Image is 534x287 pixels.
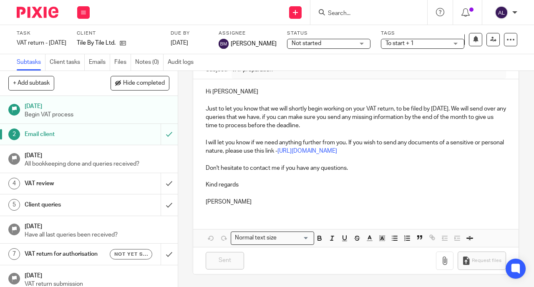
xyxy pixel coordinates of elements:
h1: VAT return for authorisation [25,248,110,260]
a: [URL][DOMAIN_NAME] [277,148,337,154]
input: Search for option [279,234,309,242]
span: To start + 1 [385,40,414,46]
span: Not yet sent [114,251,148,258]
button: + Add subtask [8,76,54,90]
div: VAT return - [DATE] [17,39,66,47]
a: Notes (0) [135,54,164,70]
p: [PERSON_NAME] [206,198,506,206]
p: Kind regards [206,181,506,189]
p: All bookkeeping done and queries received? [25,160,169,168]
img: svg%3E [495,6,508,19]
p: Don't hesitate to contact me if you have any questions. [206,164,506,172]
a: Audit logs [168,54,198,70]
h1: Email client [25,128,110,141]
p: I will let you know if we need anything further from you. If you wish to send any documents of a ... [206,138,506,156]
p: Tile By Tile Ltd. [77,39,116,47]
span: Normal text size [233,234,278,242]
a: Files [114,54,131,70]
h1: [DATE] [25,149,169,160]
img: svg%3E [219,39,229,49]
label: Client [77,30,160,37]
p: Have all last queries been received? [25,231,169,239]
a: Emails [89,54,110,70]
div: 7 [8,248,20,260]
button: Request files [458,252,506,270]
a: Client tasks [50,54,85,70]
div: VAT return - July 2025 [17,39,66,47]
span: [PERSON_NAME] [231,40,277,48]
span: Not started [292,40,321,46]
label: Assignee [219,30,277,37]
label: Tags [381,30,464,37]
button: Hide completed [111,76,169,90]
p: Just to let you know that we will shortly begin working on your VAT return, to be filed by [DATE]... [206,105,506,130]
p: Hi [PERSON_NAME] [206,88,506,96]
input: Search [327,10,402,18]
a: Subtasks [17,54,45,70]
div: Search for option [231,232,314,244]
h1: [DATE] [25,220,169,231]
div: 5 [8,199,20,211]
h1: Client queries [25,199,110,211]
div: 4 [8,178,20,189]
label: Task [17,30,66,37]
h1: [DATE] [25,269,169,280]
p: Begin VAT process [25,111,169,119]
h1: [DATE] [25,100,169,111]
span: [DATE] [171,40,188,46]
div: 2 [8,128,20,140]
h1: VAT review [25,177,110,190]
label: Due by [171,30,208,37]
input: Sent [206,252,244,270]
label: Status [287,30,370,37]
span: Request files [472,257,501,264]
img: Pixie [17,7,58,18]
span: Hide completed [123,80,165,87]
